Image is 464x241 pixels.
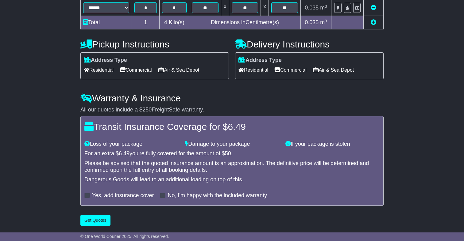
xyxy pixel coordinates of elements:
[80,93,384,103] h4: Warranty & Insurance
[84,122,380,132] h4: Transit Insurance Coverage for $
[371,5,376,11] a: Remove this item
[168,192,267,199] label: No, I'm happy with the included warranty
[274,65,306,75] span: Commercial
[235,39,384,49] h4: Delivery Instructions
[80,234,169,239] span: © One World Courier 2025. All rights reserved.
[80,39,229,49] h4: Pickup Instructions
[84,57,127,64] label: Address Type
[320,19,327,25] span: m
[371,19,376,25] a: Add new item
[142,107,152,113] span: 250
[325,4,327,9] sup: 3
[159,16,189,29] td: Kilo(s)
[80,107,384,113] div: All our quotes include a $ FreightSafe warranty.
[81,16,132,29] td: Total
[238,65,268,75] span: Residential
[228,122,246,132] span: 6.49
[182,141,282,148] div: Damage to your package
[80,215,110,226] button: Get Quotes
[313,65,354,75] span: Air & Sea Depot
[84,160,380,173] div: Please be advised that the quoted insurance amount is an approximation. The definitive price will...
[325,19,327,23] sup: 3
[158,65,199,75] span: Air & Sea Depot
[282,141,383,148] div: If your package is stolen
[132,16,160,29] td: 1
[238,57,282,64] label: Address Type
[84,150,380,157] div: For an extra $ you're fully covered for the amount of $ .
[320,5,327,11] span: m
[305,19,319,25] span: 0.035
[119,150,130,156] span: 6.49
[189,16,301,29] td: Dimensions in Centimetre(s)
[84,176,380,183] div: Dangerous Goods will lead to an additional loading on top of this.
[92,192,154,199] label: Yes, add insurance cover
[225,150,231,156] span: 50
[305,5,319,11] span: 0.035
[164,19,167,25] span: 4
[120,65,152,75] span: Commercial
[84,65,114,75] span: Residential
[81,141,182,148] div: Loss of your package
